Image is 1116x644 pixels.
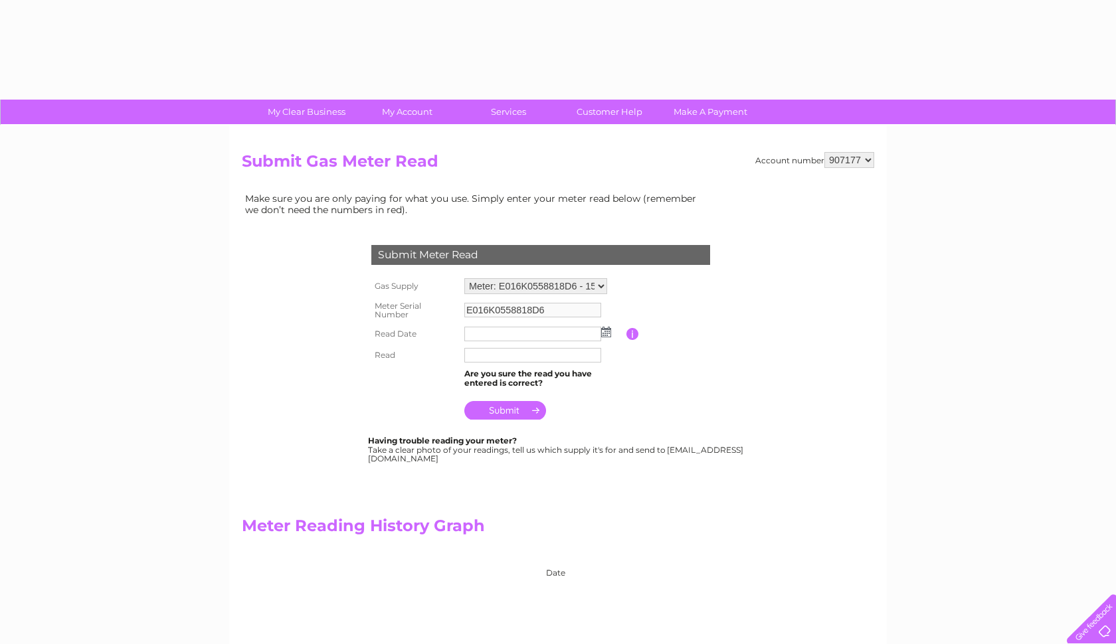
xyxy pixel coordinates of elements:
[353,100,462,124] a: My Account
[242,517,707,542] h2: Meter Reading History Graph
[252,100,361,124] a: My Clear Business
[555,100,664,124] a: Customer Help
[242,152,874,177] h2: Submit Gas Meter Read
[454,100,563,124] a: Services
[368,345,461,366] th: Read
[656,100,765,124] a: Make A Payment
[601,327,611,337] img: ...
[368,275,461,297] th: Gas Supply
[626,328,639,340] input: Information
[335,555,707,578] div: Date
[368,323,461,345] th: Read Date
[368,436,517,445] b: Having trouble reading your meter?
[368,297,461,324] th: Meter Serial Number
[371,245,710,265] div: Submit Meter Read
[755,152,874,168] div: Account number
[461,366,626,391] td: Are you sure the read you have entered is correct?
[464,401,546,420] input: Submit
[368,436,745,463] div: Take a clear photo of your readings, tell us which supply it's for and send to [EMAIL_ADDRESS][DO...
[242,190,707,218] td: Make sure you are only paying for what you use. Simply enter your meter read below (remember we d...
